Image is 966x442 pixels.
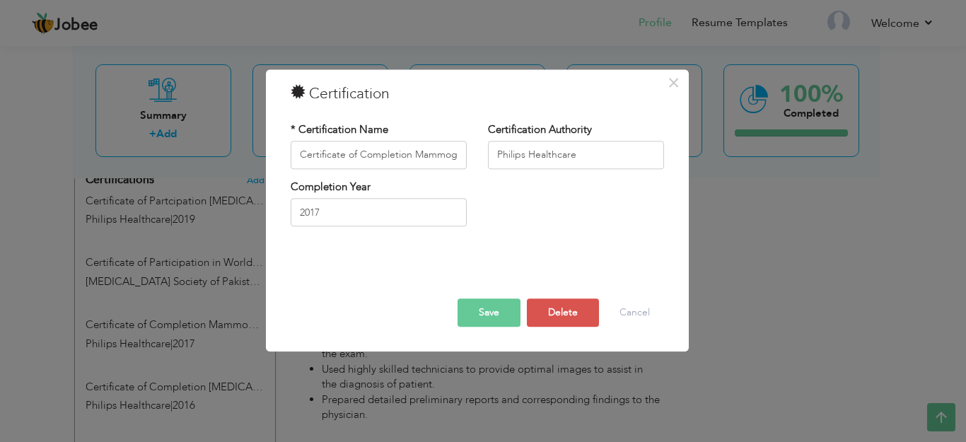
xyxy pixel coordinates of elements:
[605,298,664,327] button: Cancel
[488,122,592,137] label: Certification Authority
[291,180,371,194] label: Completion Year
[291,122,388,137] label: * Certification Name
[291,83,664,105] h3: Certification
[668,70,680,95] span: ×
[527,298,599,327] button: Delete
[663,71,685,94] button: Close
[458,298,520,327] button: Save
